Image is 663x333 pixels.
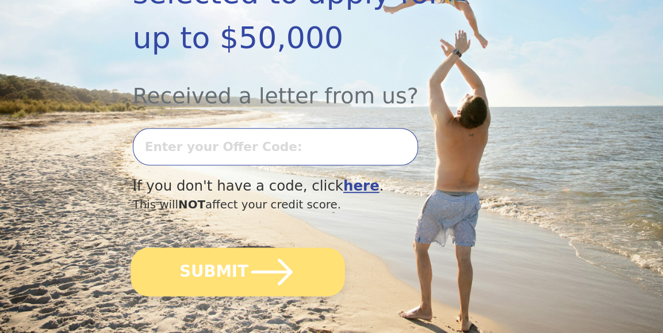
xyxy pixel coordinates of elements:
[133,176,471,197] div: If you don't have a code, click .
[131,247,344,296] button: SUBMIT
[178,198,205,211] span: NOT
[133,128,419,165] input: Enter your Offer Code:
[133,60,471,113] div: Received a letter from us?
[133,196,471,214] div: This will affect your credit score.
[343,177,380,194] a: here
